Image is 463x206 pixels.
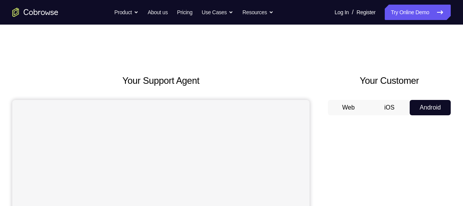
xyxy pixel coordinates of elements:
a: Register [357,5,376,20]
a: About us [148,5,168,20]
button: Resources [242,5,274,20]
button: iOS [369,100,410,115]
button: Use Cases [202,5,233,20]
button: Android [410,100,451,115]
h2: Your Customer [328,74,451,88]
a: Try Online Demo [385,5,451,20]
button: Web [328,100,369,115]
button: Product [114,5,138,20]
h2: Your Support Agent [12,74,310,88]
span: / [352,8,353,17]
a: Log In [334,5,349,20]
a: Pricing [177,5,192,20]
a: Go to the home page [12,8,58,17]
